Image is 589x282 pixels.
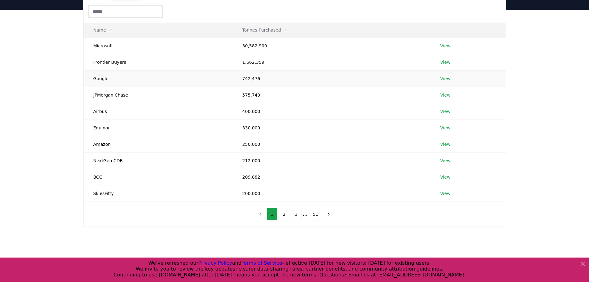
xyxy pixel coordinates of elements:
td: SkiesFifty [83,185,233,202]
a: View [440,92,450,98]
td: 575,743 [233,87,430,103]
a: View [440,43,450,49]
td: 30,582,909 [233,37,430,54]
td: 200,000 [233,185,430,202]
td: 209,882 [233,169,430,185]
td: Google [83,70,233,87]
a: View [440,59,450,65]
td: 212,000 [233,152,430,169]
button: 51 [309,208,322,220]
button: next page [323,208,334,220]
td: 330,000 [233,119,430,136]
a: View [440,190,450,197]
a: View [440,174,450,180]
li: ... [303,210,307,218]
button: Name [88,24,118,36]
td: BCG [83,169,233,185]
button: 3 [291,208,301,220]
td: Microsoft [83,37,233,54]
a: View [440,141,450,147]
td: Frontier Buyers [83,54,233,70]
td: 400,000 [233,103,430,119]
a: View [440,108,450,115]
button: Tonnes Purchased [237,24,293,36]
a: View [440,158,450,164]
td: JPMorgan Chase [83,87,233,103]
button: 2 [279,208,289,220]
button: 1 [267,208,278,220]
td: Airbus [83,103,233,119]
a: View [440,76,450,82]
td: NextGen CDR [83,152,233,169]
td: 250,000 [233,136,430,152]
td: 1,662,359 [233,54,430,70]
td: Equinor [83,119,233,136]
td: 742,476 [233,70,430,87]
a: View [440,125,450,131]
td: Amazon [83,136,233,152]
